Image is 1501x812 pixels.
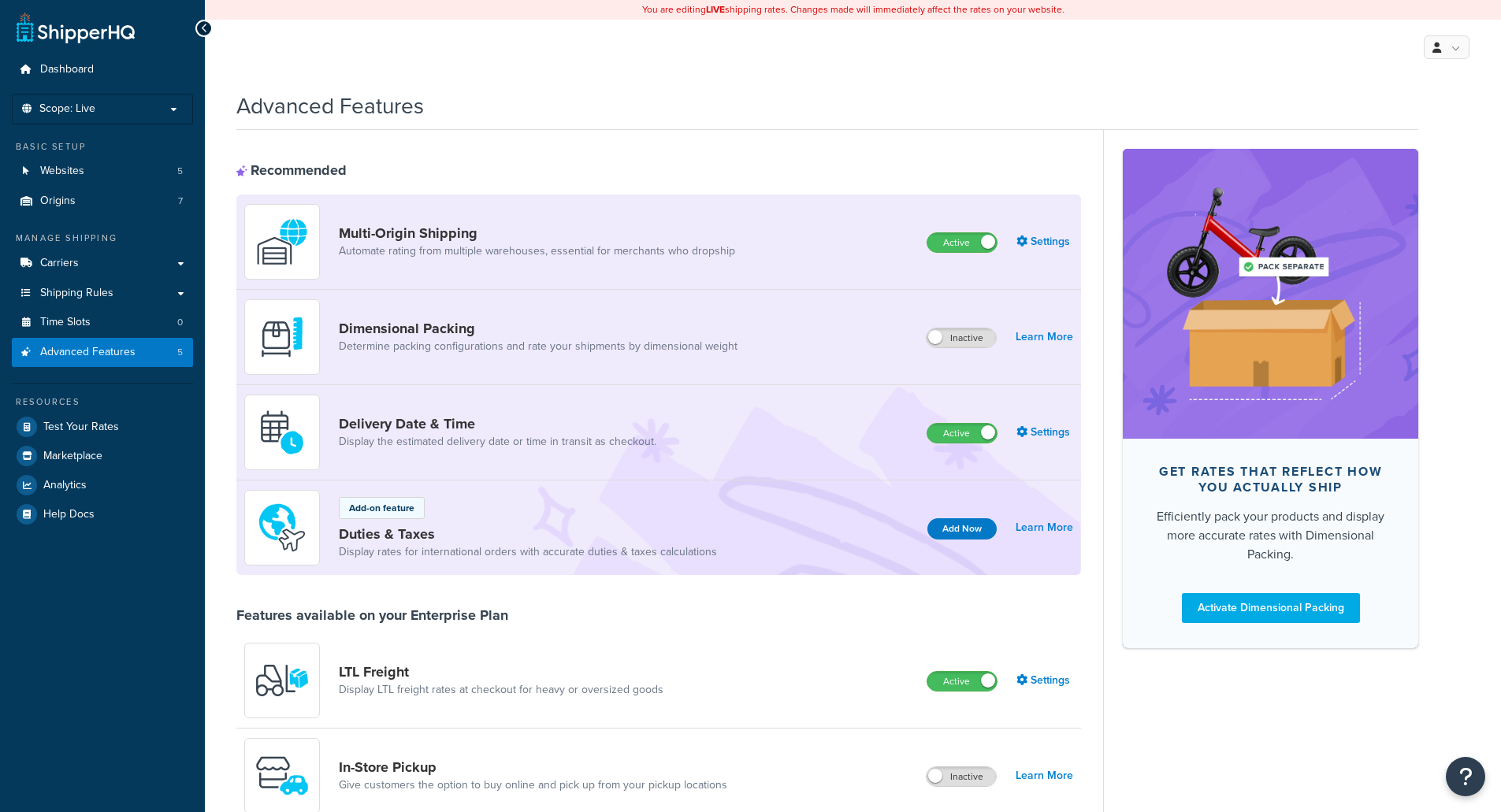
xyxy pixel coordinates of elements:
div: Get rates that reflect how you actually ship [1148,464,1393,495]
a: Analytics [12,471,193,499]
a: Dimensional Packing [339,320,737,337]
a: Display the estimated delivery date or time in transit as checkout. [339,434,656,450]
a: Test Your Rates [12,413,193,441]
li: Origins [12,187,193,216]
div: Basic Setup [12,140,193,154]
span: Carriers [40,257,79,270]
li: Time Slots [12,308,193,337]
a: Display rates for international orders with accurate duties & taxes calculations [339,544,717,560]
span: Origins [40,195,76,208]
img: WatD5o0RtDAAAAAElFTkSuQmCC [255,214,310,269]
button: Open Resource Center [1446,757,1485,796]
h1: Advanced Features [236,91,424,121]
label: Inactive [927,328,996,347]
li: Websites [12,157,193,186]
img: feature-image-dim-d40ad3071a2b3c8e08177464837368e35600d3c5e73b18a22c1e4bb210dc32ac.png [1146,172,1395,415]
a: In-Store Pickup [339,758,727,776]
img: DTVBYsAAAAAASUVORK5CYII= [255,310,310,365]
div: Resources [12,395,193,409]
a: Settings [1016,669,1073,691]
span: Help Docs [43,508,95,521]
a: Activate Dimensional Packing [1182,593,1360,623]
a: Settings [1016,421,1073,443]
a: Advanced Features5 [12,338,193,367]
a: Give customers the option to buy online and pick up from your pickup locations [339,777,727,793]
span: Time Slots [40,316,91,329]
span: Analytics [43,479,87,492]
a: Multi-Origin Shipping [339,224,735,242]
a: Carriers [12,249,193,278]
span: 0 [177,316,183,329]
div: Manage Shipping [12,232,193,245]
span: 5 [177,346,183,359]
img: wfgcfpwTIucLEAAAAASUVORK5CYII= [255,748,310,803]
span: Test Your Rates [43,421,119,434]
div: Features available on your Enterprise Plan [236,606,508,624]
a: Websites5 [12,157,193,186]
a: LTL Freight [339,663,663,680]
button: Add Now [927,518,997,539]
div: Recommended [236,161,347,179]
a: Help Docs [12,500,193,528]
a: Learn More [1016,765,1073,787]
img: gfkeb5ejjkALwAAAABJRU5ErkJggg== [255,405,310,460]
a: Display LTL freight rates at checkout for heavy or oversized goods [339,682,663,698]
span: Shipping Rules [40,287,113,300]
a: Determine packing configurations and rate your shipments by dimensional weight [339,339,737,354]
a: Learn More [1016,326,1073,348]
b: LIVE [706,2,725,17]
a: Time Slots0 [12,308,193,337]
img: icon-duo-feat-landed-cost-7136b061.png [255,500,310,555]
label: Active [927,672,997,691]
p: Add-on feature [349,501,414,515]
span: Websites [40,165,84,178]
label: Active [927,424,997,443]
img: y79ZsPf0fXUFUhFXDzUgf+ktZg5F2+ohG75+v3d2s1D9TjoU8PiyCIluIjV41seZevKCRuEjTPPOKHJsQcmKCXGdfprl3L4q7... [255,653,310,708]
a: Origins7 [12,187,193,216]
label: Active [927,233,997,252]
li: Advanced Features [12,338,193,367]
a: Marketplace [12,442,193,470]
span: Dashboard [40,63,94,76]
label: Inactive [927,767,996,786]
span: 5 [177,165,183,178]
a: Shipping Rules [12,279,193,308]
a: Automate rating from multiple warehouses, essential for merchants who dropship [339,243,735,259]
span: 7 [178,195,183,208]
div: Efficiently pack your products and display more accurate rates with Dimensional Packing. [1148,507,1393,564]
span: Advanced Features [40,346,136,359]
span: Marketplace [43,450,102,463]
a: Settings [1016,231,1073,253]
span: Scope: Live [39,102,95,116]
a: Learn More [1016,517,1073,539]
a: Dashboard [12,55,193,84]
a: Delivery Date & Time [339,415,656,432]
a: Duties & Taxes [339,525,717,543]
